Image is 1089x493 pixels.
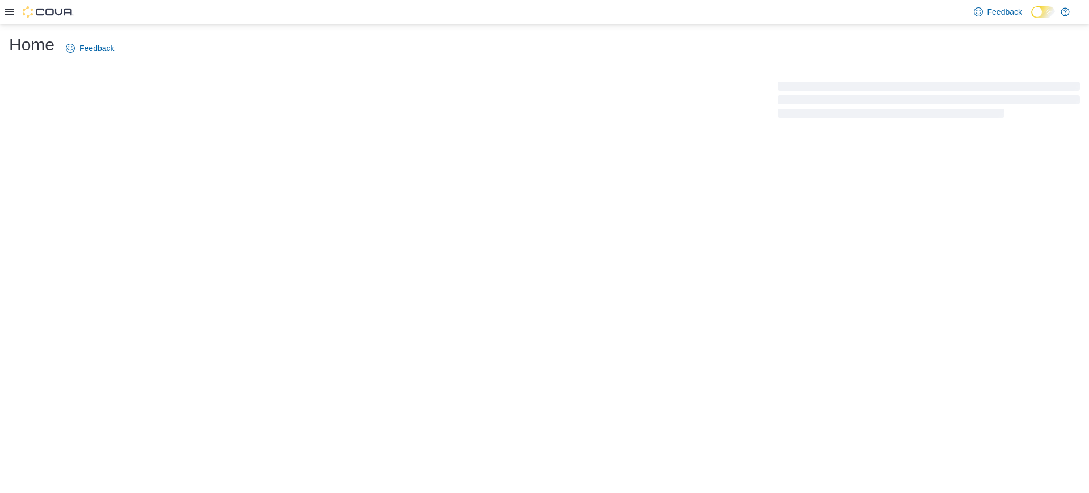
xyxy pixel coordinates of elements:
span: Loading [778,84,1080,120]
img: Cova [23,6,74,18]
span: Feedback [987,6,1022,18]
h1: Home [9,33,54,56]
span: Feedback [79,43,114,54]
input: Dark Mode [1031,6,1055,18]
a: Feedback [61,37,119,60]
a: Feedback [969,1,1027,23]
span: Dark Mode [1031,18,1032,19]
